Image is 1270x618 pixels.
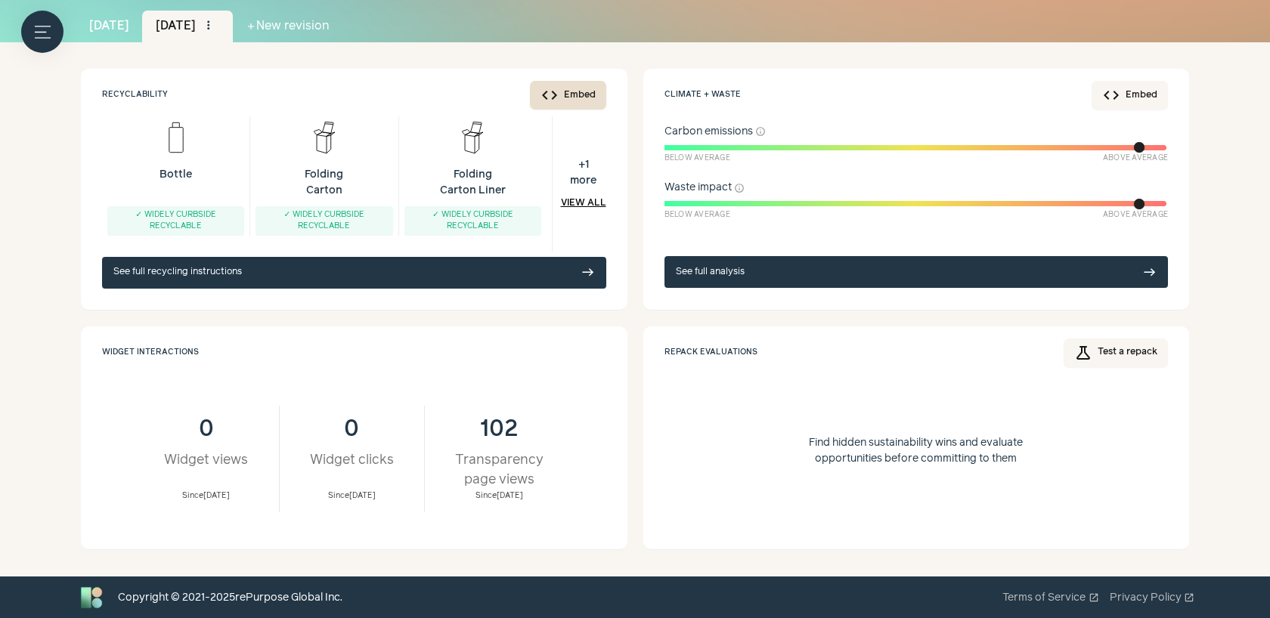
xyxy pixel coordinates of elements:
[432,211,513,230] span: ✓ Widely curbside recyclable
[102,257,606,289] a: See full recycling instructions east
[1092,81,1168,110] button: codeEmbed
[296,450,409,470] div: Widget clicks
[287,167,362,199] p: Folding Carton
[1074,344,1092,362] span: science
[664,256,1169,288] a: See full analysis east
[76,582,107,613] img: Bluebird logo
[664,209,730,221] span: Below Average
[1002,590,1099,606] a: Terms of Serviceopen_in_new
[284,211,365,230] span: ✓ Widely curbside recyclable
[734,183,745,193] button: info
[664,79,741,111] div: Climate + waste
[1064,338,1168,367] a: scienceTest a repack
[233,11,343,42] button: addNew revision
[198,15,219,36] button: more_vert
[441,416,559,443] div: 102
[1143,266,1157,280] span: east
[102,79,168,111] div: Recyclability
[160,167,192,183] p: Bottle
[664,124,753,140] span: Carbon emissions
[441,490,559,502] div: Since [DATE]
[76,11,142,42] a: [DATE]
[303,116,345,159] img: Folding Carton icon
[570,173,596,189] span: more
[664,180,732,196] span: Waste impact
[296,416,409,443] div: 0
[581,266,595,280] span: east
[1103,153,1168,164] span: Above Average
[1102,86,1120,104] span: code
[246,21,256,32] span: add
[441,450,559,490] div: Transparency page views
[150,450,263,470] div: Widget views
[664,337,757,369] div: Repack evaluations
[150,490,263,502] div: Since [DATE]
[102,337,606,369] div: Widget Interactions
[296,490,409,502] div: Since [DATE]
[1184,592,1194,603] span: open_in_new
[451,116,494,159] img: Folding Carton Liner icon
[664,153,730,164] span: Below Average
[135,211,216,230] span: ✓ Widely curbside recyclable
[155,116,197,159] img: Bottle icon
[541,86,559,104] span: code
[150,416,263,443] div: 0
[202,19,215,32] span: more_vert
[570,157,596,173] span: + 1
[435,167,510,199] p: Folding Carton Liner
[789,435,1043,467] p: Find hidden sustainability wins and evaluate opportunities before committing to them
[530,81,606,110] button: codeEmbed
[1110,590,1195,606] a: Privacy Policyopen_in_new
[118,590,342,606] div: Copyright © 2021- 2025 rePurpose Global Inc.
[755,126,766,137] button: info
[561,196,606,210] a: View all
[142,11,233,42] div: [DATE]
[1103,209,1168,221] span: Above Average
[1089,592,1099,603] span: open_in_new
